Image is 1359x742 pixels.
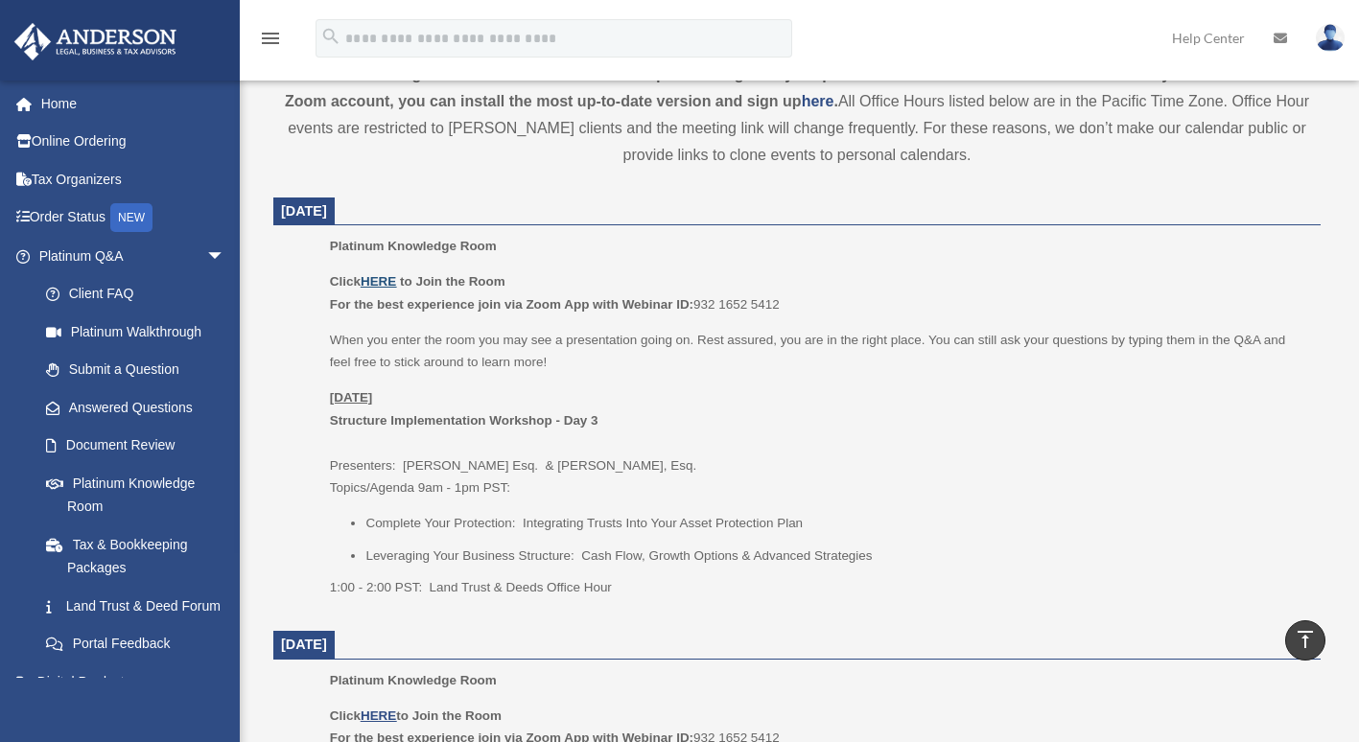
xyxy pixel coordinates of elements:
p: When you enter the room you may see a presentation going on. Rest assured, you are in the right p... [330,329,1307,374]
a: Answered Questions [27,388,254,427]
div: NEW [110,203,152,232]
p: Presenters: [PERSON_NAME] Esq. & [PERSON_NAME], Esq. Topics/Agenda 9am - 1pm PST: [330,386,1307,499]
b: Click [330,274,400,289]
span: Platinum Knowledge Room [330,673,497,687]
a: Tax & Bookkeeping Packages [27,525,254,587]
span: arrow_drop_down [206,662,245,702]
img: Anderson Advisors Platinum Portal [9,23,182,60]
b: to Join the Room [400,274,505,289]
span: arrow_drop_down [206,237,245,276]
a: Order StatusNEW [13,198,254,238]
a: Submit a Question [27,351,254,389]
a: Document Review [27,427,254,465]
div: All Office Hours listed below are in the Pacific Time Zone. Office Hour events are restricted to ... [273,61,1321,169]
img: User Pic [1316,24,1345,52]
span: Platinum Knowledge Room [330,239,497,253]
a: Portal Feedback [27,625,254,663]
i: menu [259,27,282,50]
b: Structure Implementation Workshop - Day 3 [330,413,598,428]
strong: . [833,93,837,109]
a: Client FAQ [27,275,254,313]
a: vertical_align_top [1285,620,1325,661]
a: HERE [361,274,396,289]
i: search [320,26,341,47]
a: HERE [361,708,396,723]
a: Tax Organizers [13,160,254,198]
b: For the best experience join via Zoom App with Webinar ID: [330,297,693,312]
a: here [802,93,834,109]
a: Online Ordering [13,123,254,161]
a: menu [259,34,282,50]
span: [DATE] [281,637,327,652]
a: Platinum Knowledge Room [27,464,245,525]
a: Platinum Walkthrough [27,313,254,351]
a: Land Trust & Deed Forum [27,587,254,625]
a: Platinum Q&Aarrow_drop_down [13,237,254,275]
i: vertical_align_top [1294,628,1317,651]
u: [DATE] [330,390,373,405]
p: 1:00 - 2:00 PST: Land Trust & Deeds Office Hour [330,576,1307,599]
li: Complete Your Protection: Integrating Trusts Into Your Asset Protection Plan [365,512,1307,535]
p: 932 1652 5412 [330,270,1307,315]
a: Home [13,84,254,123]
li: Leveraging Your Business Structure: Cash Flow, Growth Options & Advanced Strategies [365,545,1307,568]
strong: *This room is being hosted on Zoom. You will be required to log in to your personal Zoom account ... [279,66,1315,109]
b: Click to Join the Room [330,708,502,723]
a: Digital Productsarrow_drop_down [13,662,254,701]
span: [DATE] [281,203,327,219]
